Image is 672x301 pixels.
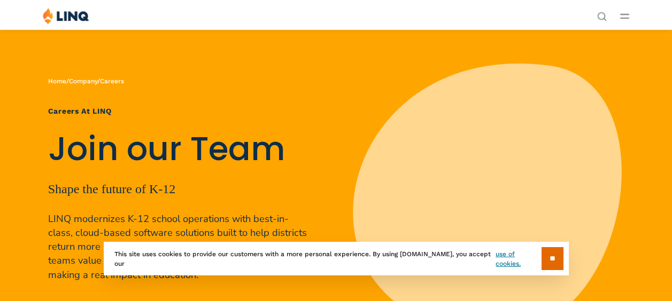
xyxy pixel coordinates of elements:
[496,249,541,268] a: use of cookies.
[48,130,308,168] h2: Join our Team
[48,212,308,282] p: LINQ modernizes K-12 school operations with best-in-class, cloud-based software solutions built t...
[597,11,607,20] button: Open Search Bar
[69,77,97,85] a: Company
[104,242,569,275] div: This site uses cookies to provide our customers with a more personal experience. By using [DOMAIN...
[620,10,629,22] button: Open Main Menu
[48,179,308,199] p: Shape the future of K-12
[43,7,89,24] img: LINQ | K‑12 Software
[48,77,124,85] span: / /
[48,77,66,85] a: Home
[48,106,308,117] h1: Careers at LINQ
[100,77,124,85] span: Careers
[597,7,607,20] nav: Utility Navigation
